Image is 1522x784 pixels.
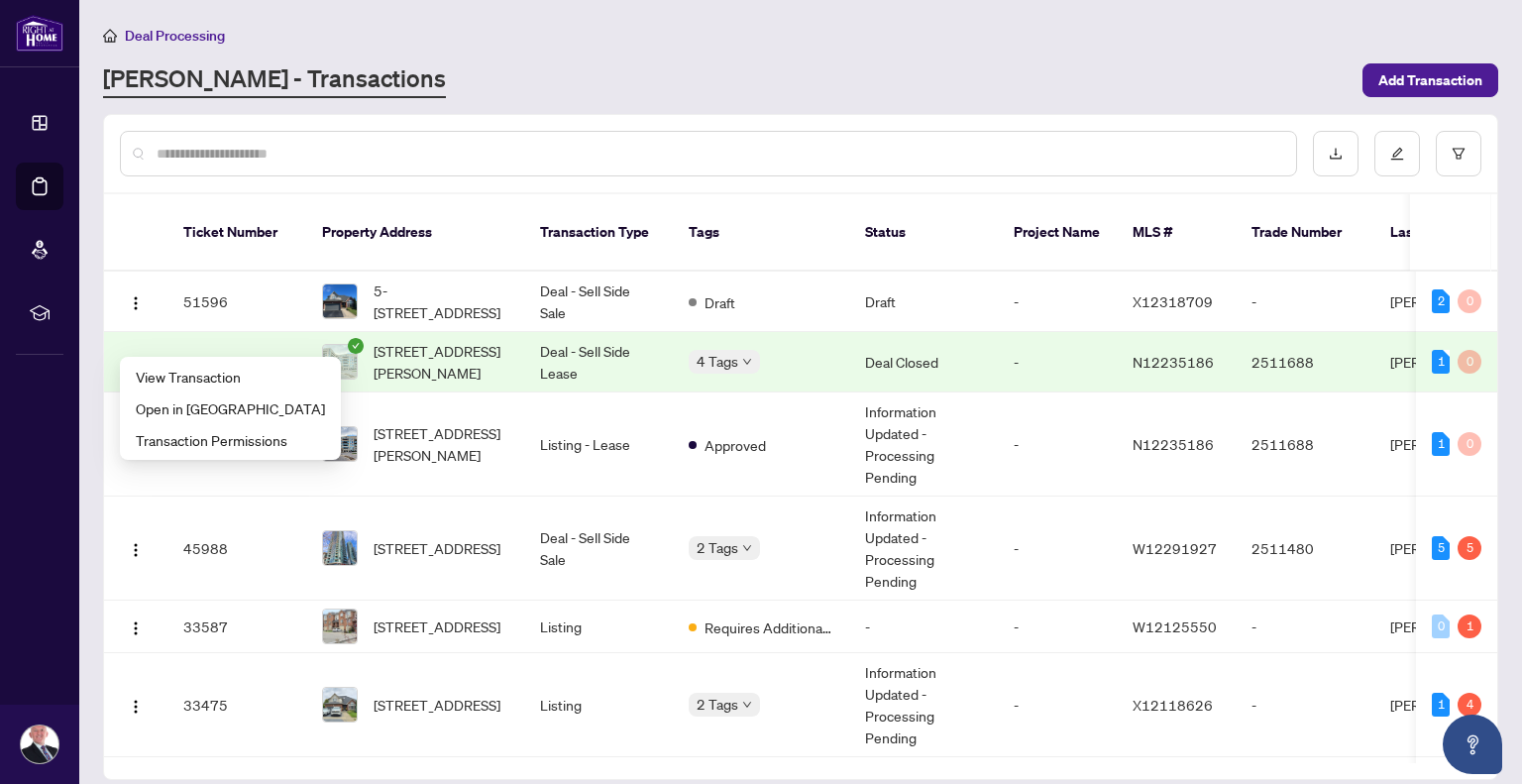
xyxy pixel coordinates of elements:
img: Logo [128,542,144,558]
span: [STREET_ADDRESS][PERSON_NAME] [374,422,508,466]
td: Listing [524,653,673,757]
td: 2511688 [1236,392,1374,497]
div: 5 [1432,536,1450,560]
button: Logo [120,532,152,564]
th: Transaction Type [524,194,673,272]
td: - [998,601,1117,653]
th: MLS # [1117,194,1236,272]
td: - [998,392,1117,497]
div: 0 [1458,350,1481,374]
span: 2 Tags [697,693,738,716]
span: N12235186 [1133,353,1214,371]
span: X12318709 [1133,292,1213,310]
th: Ticket Number [167,194,306,272]
td: 33587 [167,601,306,653]
th: Status [849,194,998,272]
td: - [1236,653,1374,757]
button: Logo [120,611,152,642]
td: 33475 [167,653,306,757]
button: edit [1374,131,1420,176]
span: N12235186 [1133,435,1214,453]
span: [STREET_ADDRESS] [374,616,500,637]
td: Information Updated - Processing Pending [849,497,998,601]
button: Logo [120,346,152,378]
div: 2 [1432,289,1450,313]
td: Listing - Lease [524,392,673,497]
span: Transaction Permissions [136,429,325,451]
span: [STREET_ADDRESS] [374,694,500,716]
span: Open in [GEOGRAPHIC_DATA] [136,397,325,419]
span: View Transaction [136,366,325,388]
span: 5-[STREET_ADDRESS] [374,280,508,323]
span: Deal Processing [125,27,225,45]
button: Logo [120,689,152,721]
th: Project Name [998,194,1117,272]
span: 4 Tags [697,350,738,373]
div: 0 [1432,615,1450,638]
td: Deal - Sell Side Sale [524,272,673,332]
img: logo [16,15,63,52]
td: 2511480 [1236,497,1374,601]
td: - [998,272,1117,332]
span: down [742,543,752,553]
td: Information Updated - Processing Pending [849,392,998,497]
div: 5 [1458,536,1481,560]
th: Property Address [306,194,524,272]
span: W12291927 [1133,539,1217,557]
span: edit [1390,147,1404,161]
td: Information Updated - Processing Pending [849,653,998,757]
td: - [1236,272,1374,332]
span: Approved [705,434,766,456]
td: Deal Closed [849,332,998,392]
div: 0 [1458,289,1481,313]
span: download [1329,147,1343,161]
span: W12125550 [1133,617,1217,635]
span: [STREET_ADDRESS][PERSON_NAME] [374,340,508,384]
td: - [1236,601,1374,653]
span: down [742,357,752,367]
div: 1 [1432,350,1450,374]
td: 51596 [167,272,306,332]
span: 2 Tags [697,536,738,559]
img: thumbnail-img [323,284,357,318]
img: thumbnail-img [323,688,357,722]
div: 1 [1432,693,1450,717]
td: - [998,332,1117,392]
button: filter [1436,131,1481,176]
span: Add Transaction [1378,64,1482,96]
span: [STREET_ADDRESS] [374,537,500,559]
td: - [849,601,998,653]
img: thumbnail-img [323,531,357,565]
div: 4 [1458,693,1481,717]
td: Listing [524,601,673,653]
td: 46596 [167,332,306,392]
img: Logo [128,699,144,715]
a: [PERSON_NAME] - Transactions [103,62,446,98]
td: - [998,497,1117,601]
td: 45988 [167,497,306,601]
th: Tags [673,194,849,272]
button: Logo [120,285,152,317]
td: Deal - Sell Side Lease [524,332,673,392]
img: Profile Icon [21,726,58,763]
button: Add Transaction [1362,63,1498,97]
td: - [998,653,1117,757]
th: Trade Number [1236,194,1374,272]
img: thumbnail-img [323,610,357,643]
span: check-circle [348,338,364,354]
span: home [103,29,117,43]
img: Logo [128,295,144,311]
div: 0 [1458,432,1481,456]
span: X12118626 [1133,696,1213,714]
span: filter [1452,147,1466,161]
img: Logo [128,620,144,636]
div: 1 [1458,615,1481,638]
span: Requires Additional Docs [705,616,833,638]
button: download [1313,131,1359,176]
span: Draft [705,291,735,313]
span: down [742,700,752,710]
td: Deal - Sell Side Sale [524,497,673,601]
div: 1 [1432,432,1450,456]
td: 2511688 [1236,332,1374,392]
td: Draft [849,272,998,332]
